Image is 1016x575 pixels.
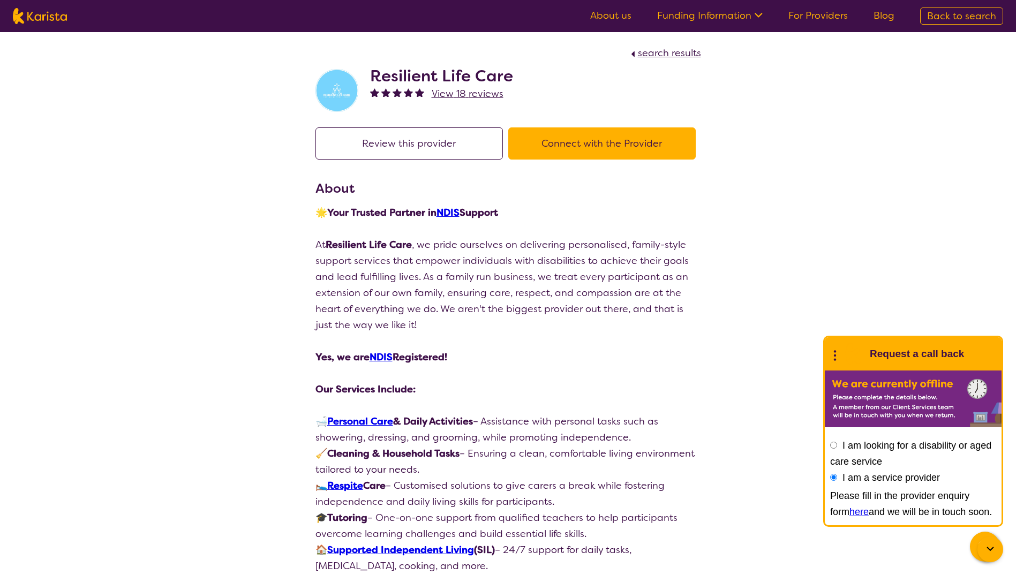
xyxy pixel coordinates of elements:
[842,343,863,365] img: Karista
[370,88,379,97] img: fullstar
[842,472,940,483] label: I am a service provider
[830,488,996,520] div: Please fill in the provider enquiry form and we will be in touch soon.
[315,137,508,150] a: Review this provider
[628,47,701,59] a: search results
[327,447,460,460] strong: Cleaning & Household Tasks
[327,543,495,556] strong: (SIL)
[393,88,402,97] img: fullstar
[920,7,1003,25] a: Back to search
[315,205,701,221] p: 🌟
[874,9,894,22] a: Blog
[927,10,996,22] span: Back to search
[327,479,363,492] a: Respite
[315,127,503,160] button: Review this provider
[638,47,701,59] span: search results
[404,88,413,97] img: fullstar
[327,543,474,556] a: Supported Independent Living
[327,479,386,492] strong: Care
[415,88,424,97] img: fullstar
[870,346,964,362] h1: Request a call back
[849,506,869,517] a: here
[830,440,991,467] label: I am looking for a disability or aged care service
[327,511,367,524] strong: Tutoring
[315,179,701,198] h3: About
[315,542,701,574] p: 🏠 – 24/7 support for daily tasks, [MEDICAL_DATA], cooking, and more.
[315,510,701,542] p: 🎓 – One-on-one support from qualified teachers to help participants overcome learning challenges ...
[327,415,473,428] strong: & Daily Activities
[970,532,1000,562] button: Channel Menu
[381,88,390,97] img: fullstar
[327,415,393,428] a: Personal Care
[590,9,631,22] a: About us
[326,238,412,251] strong: Resilient Life Care
[657,9,763,22] a: Funding Information
[508,127,696,160] button: Connect with the Provider
[315,445,701,478] p: 🧹 – Ensuring a clean, comfortable living environment tailored to your needs.
[788,9,848,22] a: For Providers
[315,478,701,510] p: 🛌 – Customised solutions to give carers a break while fostering independence and daily living ski...
[370,351,393,364] a: NDIS
[432,86,503,102] a: View 18 reviews
[825,370,1002,427] img: Karista offline chat form to request call back
[432,87,503,100] span: View 18 reviews
[315,413,701,445] p: 🛁 – Assistance with personal tasks such as showering, dressing, and grooming, while promoting ind...
[327,206,498,219] strong: Your Trusted Partner in Support
[13,8,67,24] img: Karista logo
[315,351,447,364] strong: Yes, we are Registered!
[436,206,460,219] a: NDIS
[508,137,701,150] a: Connect with the Provider
[315,383,416,396] strong: Our Services Include:
[370,66,513,86] h2: Resilient Life Care
[315,237,701,333] p: At , we pride ourselves on delivering personalised, family-style support services that empower in...
[315,69,358,112] img: vzbticyvohokqi1ge6ob.jpg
